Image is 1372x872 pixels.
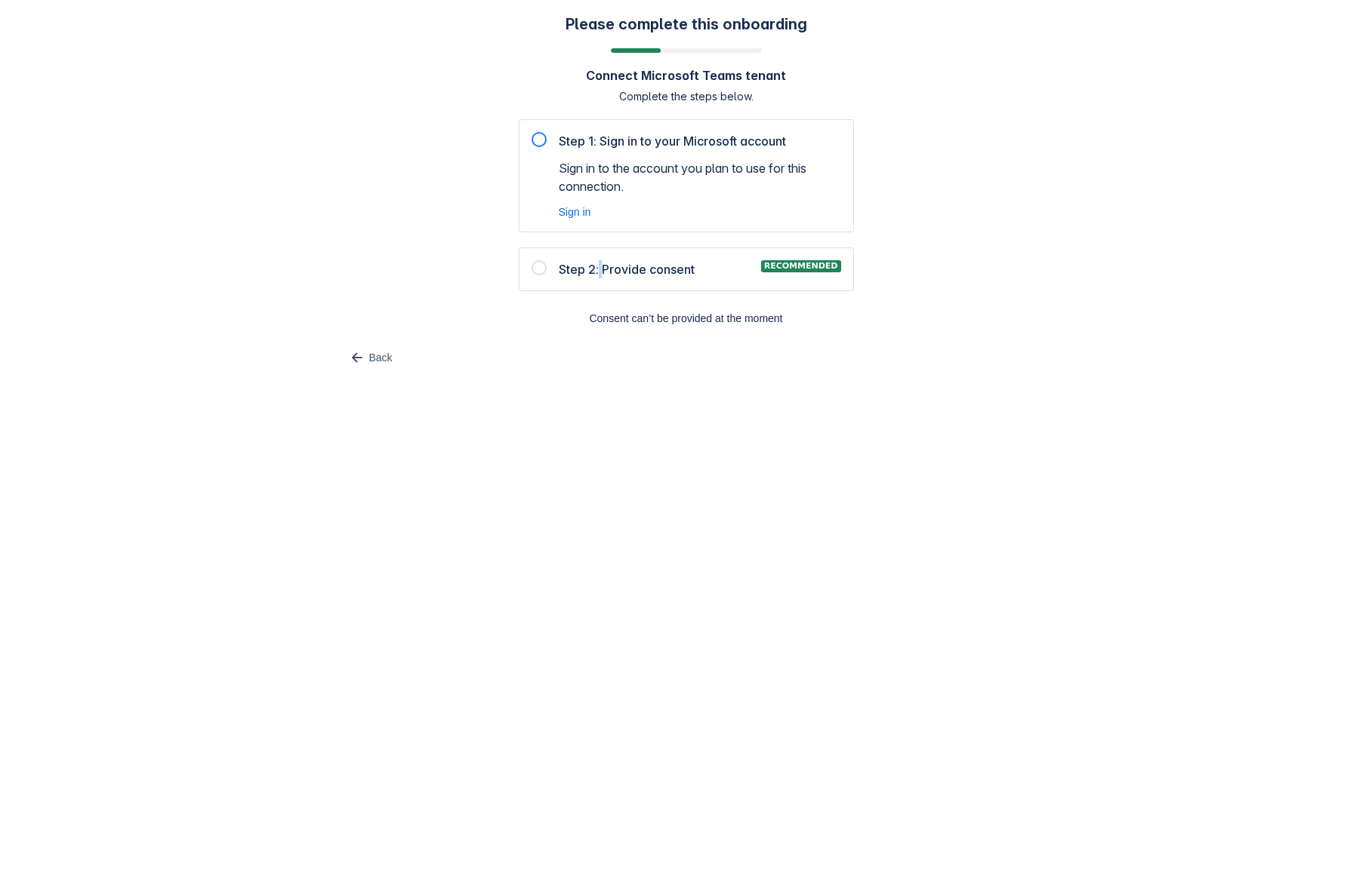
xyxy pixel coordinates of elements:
[528,306,845,330] span: Consent can’t be provided at the moment
[619,89,754,104] span: Complete the steps below.
[566,15,807,33] h3: Please complete this onboarding
[369,345,393,370] span: Back
[559,132,786,150] span: Step 1: Sign in to your Microsoft account
[559,260,695,278] span: Step 2: Provide consent
[339,345,402,370] button: Back
[519,306,854,330] button: Consent can’t be provided at the moment
[764,260,838,272] span: Recommended
[559,159,841,195] span: Sign in to the account you plan to use for this connection.
[559,204,591,220] button: Sign in
[586,68,786,83] h4: Connect Microsoft Teams tenant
